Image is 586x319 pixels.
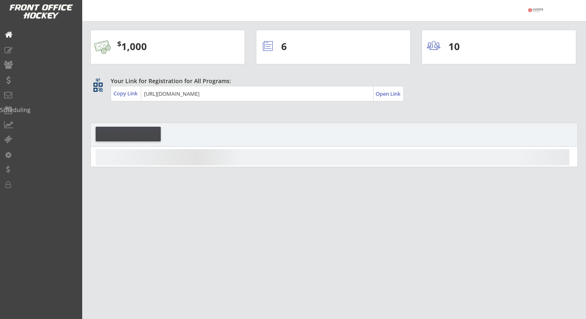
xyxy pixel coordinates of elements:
div: qr [93,77,103,82]
div: 6 [281,40,384,53]
div: Your Link for Registration for All Programs: [111,77,553,85]
div: 1,000 [117,40,220,53]
div: 10 [448,40,499,53]
sup: $ [117,39,121,48]
button: qr_code [92,81,104,93]
div: Copy Link [114,90,139,97]
div: Open Link [376,90,401,97]
a: Open Link [376,88,401,99]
